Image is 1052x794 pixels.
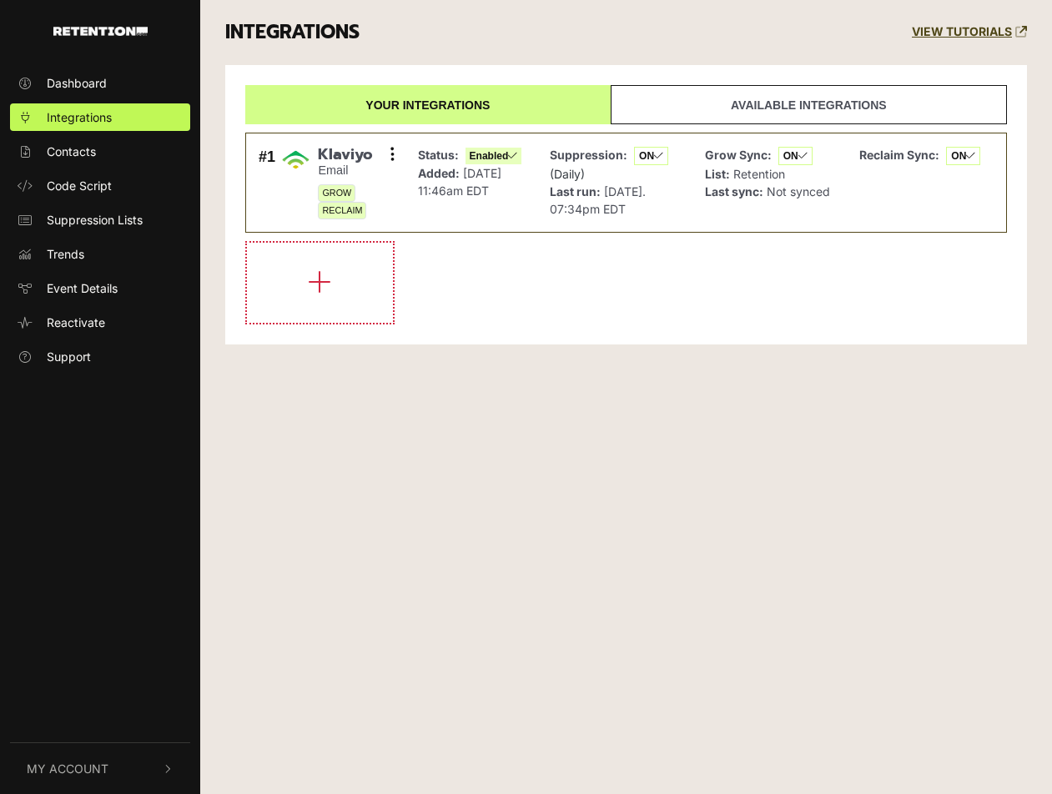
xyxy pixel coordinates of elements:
[318,202,366,219] span: RECLAIM
[550,148,627,162] strong: Suppression:
[767,184,830,198] span: Not synced
[225,21,360,44] h3: INTEGRATIONS
[47,177,112,194] span: Code Script
[859,148,939,162] strong: Reclaim Sync:
[778,147,813,165] span: ON
[611,85,1007,124] a: Available integrations
[10,103,190,131] a: Integrations
[550,184,601,198] strong: Last run:
[47,108,112,126] span: Integrations
[10,309,190,336] a: Reactivate
[10,743,190,794] button: My Account
[550,184,646,216] span: [DATE]. 07:34pm EDT
[10,343,190,370] a: Support
[47,314,105,331] span: Reactivate
[550,167,585,181] span: (Daily)
[634,147,668,165] span: ON
[47,211,143,229] span: Suppression Lists
[318,163,392,178] small: Email
[10,206,190,234] a: Suppression Lists
[705,167,730,181] strong: List:
[912,25,1027,39] a: VIEW TUTORIALS
[10,172,190,199] a: Code Script
[47,143,96,160] span: Contacts
[10,138,190,165] a: Contacts
[282,146,310,173] img: Klaviyo
[10,69,190,97] a: Dashboard
[733,167,785,181] span: Retention
[47,245,84,263] span: Trends
[47,74,107,92] span: Dashboard
[53,27,148,36] img: Retention.com
[10,240,190,268] a: Trends
[10,274,190,302] a: Event Details
[27,760,108,777] span: My Account
[705,184,763,198] strong: Last sync:
[318,184,355,202] span: GROW
[705,148,772,162] strong: Grow Sync:
[318,146,392,164] span: Klaviyo
[418,166,501,198] span: [DATE] 11:46am EDT
[47,279,118,297] span: Event Details
[418,166,460,180] strong: Added:
[259,146,275,219] div: #1
[245,85,611,124] a: Your integrations
[466,148,522,164] span: Enabled
[418,148,459,162] strong: Status:
[47,348,91,365] span: Support
[946,147,980,165] span: ON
